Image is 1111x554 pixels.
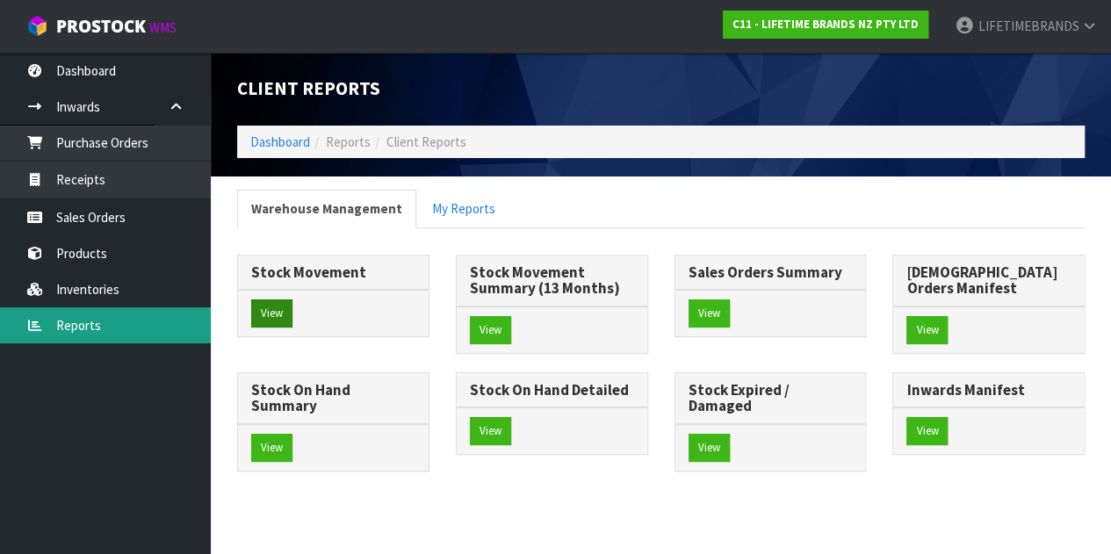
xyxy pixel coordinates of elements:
[689,382,853,414] h3: Stock Expired / Damaged
[470,264,634,297] h3: Stock Movement Summary (13 Months)
[237,190,416,227] a: Warehouse Management
[326,133,371,150] span: Reports
[418,190,509,227] a: My Reports
[250,133,310,150] a: Dashboard
[149,19,177,36] small: WMS
[732,17,919,32] strong: C11 - LIFETIME BRANDS NZ PTY LTD
[470,382,634,399] h3: Stock On Hand Detailed
[56,15,146,38] span: ProStock
[251,434,292,462] button: View
[251,382,415,414] h3: Stock On Hand Summary
[906,382,1071,399] h3: Inwards Manifest
[26,15,48,37] img: cube-alt.png
[386,133,466,150] span: Client Reports
[251,264,415,281] h3: Stock Movement
[906,316,948,344] button: View
[906,417,948,445] button: View
[689,264,853,281] h3: Sales Orders Summary
[470,417,511,445] button: View
[689,434,730,462] button: View
[251,299,292,327] button: View
[689,299,730,327] button: View
[906,264,1071,297] h3: [DEMOGRAPHIC_DATA] Orders Manifest
[470,316,511,344] button: View
[237,77,380,100] span: Client Reports
[978,18,1079,34] span: LIFETIMEBRANDS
